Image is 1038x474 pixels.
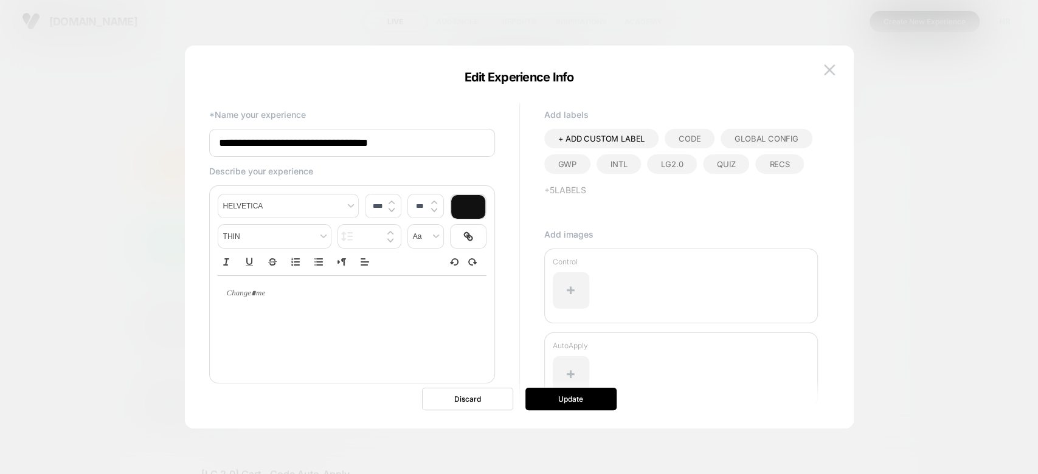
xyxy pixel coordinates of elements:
img: down [389,208,395,213]
img: up [389,200,395,205]
span: LG2.0 [661,159,683,169]
img: up [431,200,437,205]
span: + ADD CUSTOM LABEL [558,134,645,143]
p: Add images [544,229,818,239]
button: Underline [241,255,258,269]
button: +5Labels [544,180,586,200]
button: Strike [264,255,281,269]
span: Quiz [717,159,735,169]
span: code [679,134,701,143]
span: Edit Experience Info [465,70,574,84]
img: up [387,230,393,235]
span: recs [769,159,789,169]
span: Global config [735,134,798,143]
span: font [218,194,358,218]
p: Control [553,257,809,266]
img: line height [341,232,353,241]
button: Update [525,388,617,410]
span: fontWeight [218,225,331,248]
button: Right to Left [333,255,350,269]
button: Discard [422,388,513,410]
button: Italic [218,255,235,269]
p: Describe your experience [209,166,495,176]
span: Align [356,255,373,269]
p: *Name your experience [209,109,495,120]
img: close [824,64,835,75]
p: Add labels [544,109,818,120]
span: gwp [558,159,576,169]
span: intl [611,159,627,169]
img: down [387,238,393,243]
span: transform [408,225,443,248]
button: Ordered list [287,255,304,269]
button: Bullet list [310,255,327,269]
img: down [431,208,437,213]
p: AutoApply [553,341,809,350]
